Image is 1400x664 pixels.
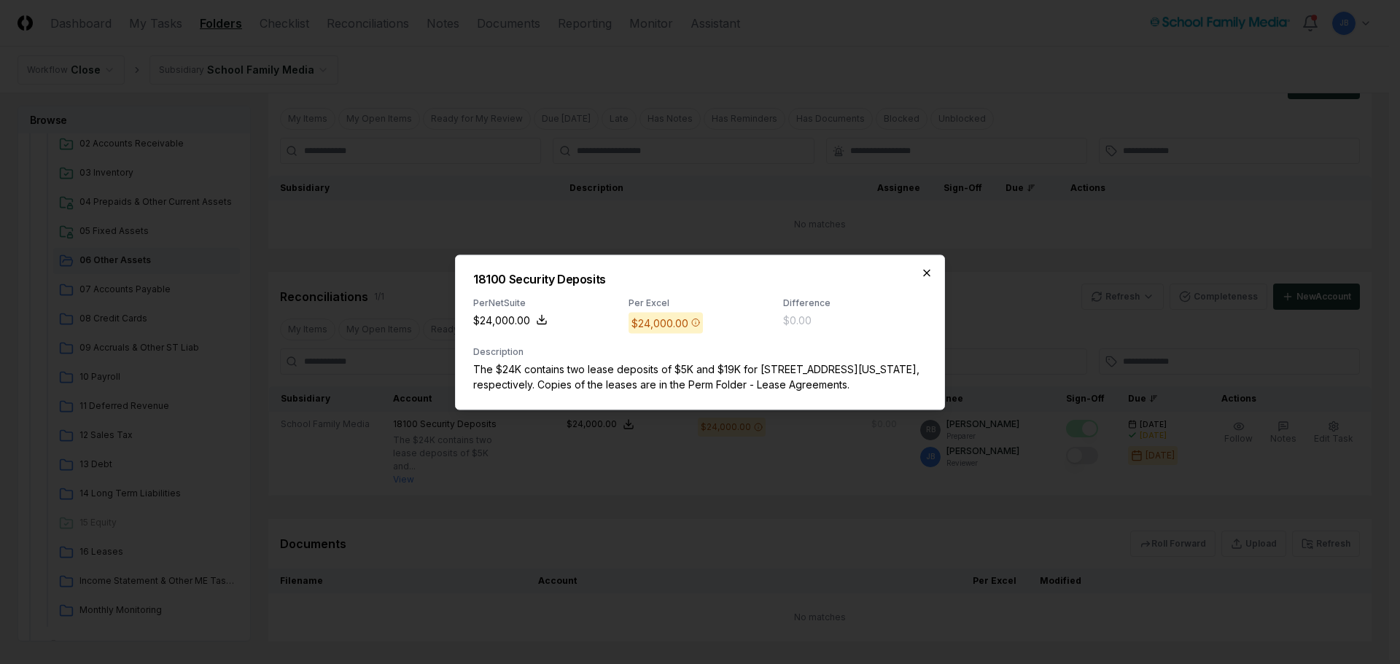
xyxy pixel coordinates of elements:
div: Description [473,345,927,358]
button: $24,000.00 [473,312,548,327]
div: $0.00 [783,312,812,327]
h2: 18100 Security Deposits [473,273,927,284]
div: Per Excel [629,296,772,309]
div: $24,000.00 [631,315,688,330]
div: $24,000.00 [473,312,530,327]
div: Difference [783,296,927,309]
div: Per NetSuite [473,296,617,309]
p: The $24K contains two lease deposits of $5K and $19K for [STREET_ADDRESS][US_STATE], respectively... [473,361,927,391]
